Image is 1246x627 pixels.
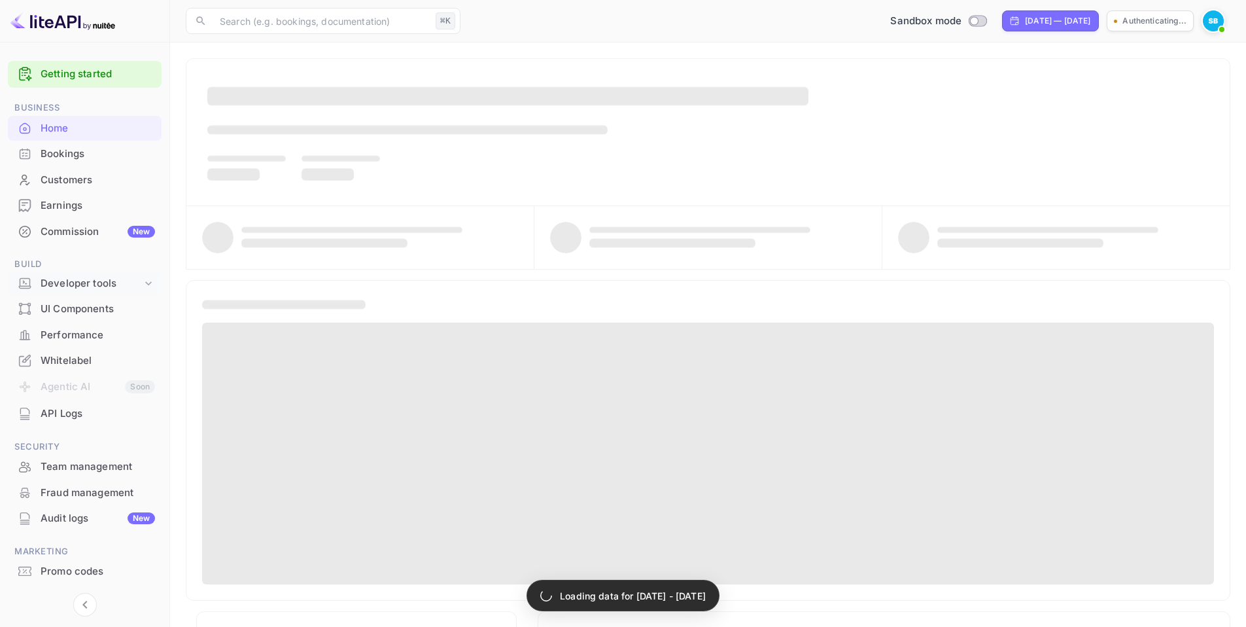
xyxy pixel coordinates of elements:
[41,459,155,475] div: Team management
[8,506,162,530] a: Audit logsNew
[8,141,162,167] div: Bookings
[8,401,162,427] div: API Logs
[8,296,162,321] a: UI Components
[8,480,162,505] a: Fraud management
[8,257,162,272] span: Build
[8,219,162,243] a: CommissionNew
[8,116,162,141] div: Home
[8,559,162,583] a: Promo codes
[41,147,155,162] div: Bookings
[8,559,162,584] div: Promo codes
[8,193,162,219] div: Earnings
[8,348,162,374] div: Whitelabel
[41,121,155,136] div: Home
[8,323,162,348] div: Performance
[41,224,155,240] div: Commission
[41,173,155,188] div: Customers
[8,480,162,506] div: Fraud management
[8,440,162,454] span: Security
[10,10,115,31] img: LiteAPI logo
[212,8,430,34] input: Search (e.g. bookings, documentation)
[8,61,162,88] div: Getting started
[8,193,162,217] a: Earnings
[73,593,97,617] button: Collapse navigation
[41,353,155,368] div: Whitelabel
[1203,10,1224,31] img: Srikant Bandaru
[8,348,162,372] a: Whitelabel
[41,406,155,421] div: API Logs
[41,511,155,526] div: Audit logs
[8,168,162,192] a: Customers
[41,198,155,213] div: Earnings
[41,486,155,501] div: Fraud management
[8,219,162,245] div: CommissionNew
[8,116,162,140] a: Home
[41,564,155,579] div: Promo codes
[890,14,961,29] span: Sandbox mode
[41,276,142,291] div: Developer tools
[1025,15,1090,27] div: [DATE] — [DATE]
[41,67,155,82] a: Getting started
[885,14,992,29] div: Switch to Production mode
[8,141,162,166] a: Bookings
[8,545,162,559] span: Marketing
[1122,15,1186,27] p: Authenticating...
[8,454,162,480] div: Team management
[8,454,162,478] a: Team management
[560,589,706,603] p: Loading data for [DATE] - [DATE]
[436,12,455,29] div: ⌘K
[41,328,155,343] div: Performance
[41,302,155,317] div: UI Components
[8,323,162,347] a: Performance
[128,226,155,238] div: New
[128,512,155,524] div: New
[8,296,162,322] div: UI Components
[8,506,162,531] div: Audit logsNew
[8,272,162,295] div: Developer tools
[8,401,162,425] a: API Logs
[8,101,162,115] span: Business
[8,168,162,193] div: Customers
